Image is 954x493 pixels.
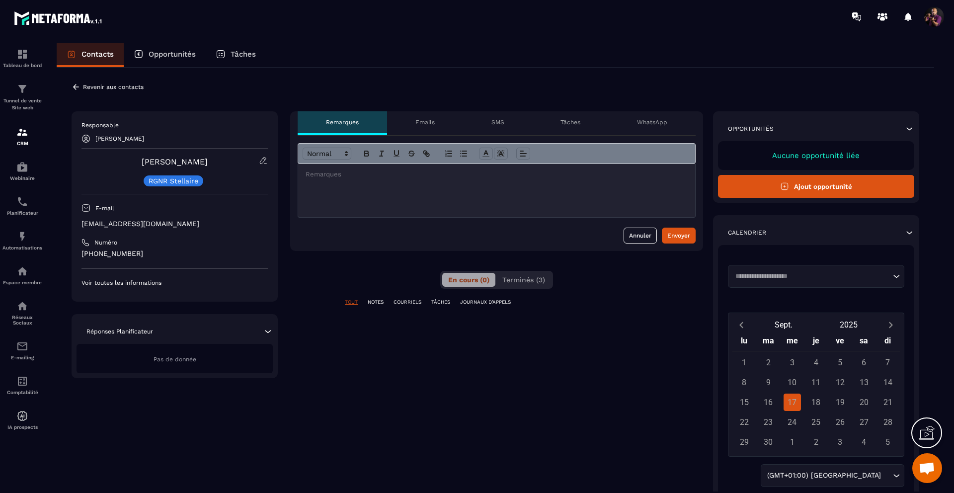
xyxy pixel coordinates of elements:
[394,299,421,306] p: COURRIELS
[81,121,268,129] p: Responsable
[2,63,42,68] p: Tableau de bord
[491,118,504,126] p: SMS
[728,265,904,288] div: Search for option
[876,333,900,351] div: di
[326,118,359,126] p: Remarques
[496,273,551,287] button: Terminés (3)
[2,175,42,181] p: Webinaire
[735,374,753,391] div: 8
[883,470,890,481] input: Search for option
[732,333,900,451] div: Calendar wrapper
[732,271,890,281] input: Search for option
[718,175,914,198] button: Ajout opportunité
[2,315,42,326] p: Réseaux Sociaux
[2,390,42,395] p: Comptabilité
[2,154,42,188] a: automationsautomationsWebinaire
[94,239,117,246] p: Numéro
[879,394,896,411] div: 21
[624,228,657,244] button: Annuler
[2,188,42,223] a: schedulerschedulerPlanificateur
[855,394,873,411] div: 20
[206,43,266,67] a: Tâches
[735,394,753,411] div: 15
[2,355,42,360] p: E-mailing
[881,318,900,331] button: Next month
[831,354,849,371] div: 5
[154,356,196,363] span: Pas de donnée
[95,204,114,212] p: E-mail
[2,293,42,333] a: social-networksocial-networkRéseaux Sociaux
[807,394,825,411] div: 18
[662,228,696,244] button: Envoyer
[368,299,384,306] p: NOTES
[2,280,42,285] p: Espace membre
[16,340,28,352] img: email
[57,43,124,67] a: Contacts
[732,318,751,331] button: Previous month
[807,413,825,431] div: 25
[879,433,896,451] div: 5
[2,258,42,293] a: automationsautomationsEspace membre
[756,333,780,351] div: ma
[912,453,942,483] div: Ouvrir le chat
[879,413,896,431] div: 28
[879,374,896,391] div: 14
[16,126,28,138] img: formation
[816,316,881,333] button: Open years overlay
[16,231,28,243] img: automations
[828,333,852,351] div: ve
[149,177,198,184] p: RGNR Stellaire
[16,196,28,208] img: scheduler
[460,299,511,306] p: JOURNAUX D'APPELS
[807,433,825,451] div: 2
[804,333,828,351] div: je
[95,135,144,142] p: [PERSON_NAME]
[760,433,777,451] div: 30
[442,273,495,287] button: En cours (0)
[16,48,28,60] img: formation
[16,83,28,95] img: formation
[2,424,42,430] p: IA prospects
[735,354,753,371] div: 1
[784,374,801,391] div: 10
[14,9,103,27] img: logo
[735,413,753,431] div: 22
[560,118,580,126] p: Tâches
[667,231,690,241] div: Envoyer
[637,118,667,126] p: WhatsApp
[831,374,849,391] div: 12
[780,333,804,351] div: me
[142,157,208,166] a: [PERSON_NAME]
[448,276,489,284] span: En cours (0)
[760,413,777,431] div: 23
[751,316,816,333] button: Open months overlay
[502,276,545,284] span: Terminés (3)
[2,223,42,258] a: automationsautomationsAutomatisations
[760,394,777,411] div: 16
[807,354,825,371] div: 4
[760,374,777,391] div: 9
[345,299,358,306] p: TOUT
[2,333,42,368] a: emailemailE-mailing
[879,354,896,371] div: 7
[415,118,435,126] p: Emails
[831,433,849,451] div: 3
[2,245,42,250] p: Automatisations
[852,333,876,351] div: sa
[784,413,801,431] div: 24
[81,279,268,287] p: Voir toutes les informations
[2,97,42,111] p: Tunnel de vente Site web
[2,210,42,216] p: Planificateur
[83,83,144,90] p: Revenir aux contacts
[728,151,904,160] p: Aucune opportunité liée
[2,76,42,119] a: formationformationTunnel de vente Site web
[784,394,801,411] div: 17
[86,328,153,335] p: Réponses Planificateur
[2,141,42,146] p: CRM
[16,265,28,277] img: automations
[81,219,268,229] p: [EMAIL_ADDRESS][DOMAIN_NAME]
[784,433,801,451] div: 1
[855,374,873,391] div: 13
[831,394,849,411] div: 19
[16,300,28,312] img: social-network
